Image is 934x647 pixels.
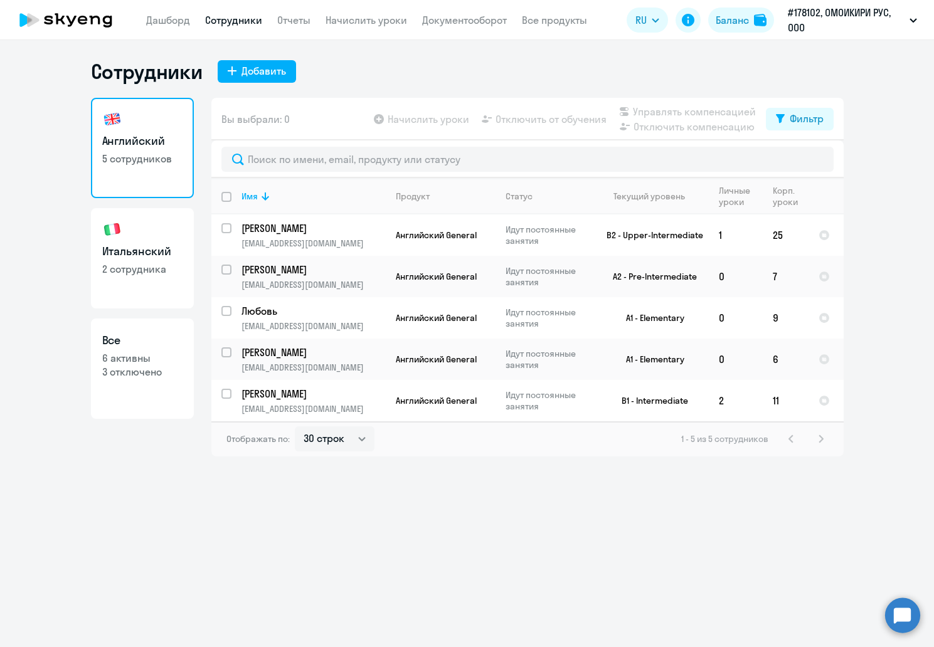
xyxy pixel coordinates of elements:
[102,109,122,129] img: english
[146,14,190,26] a: Дашборд
[102,351,183,365] p: 6 активны
[241,387,383,401] p: [PERSON_NAME]
[627,8,668,33] button: RU
[241,320,385,332] p: [EMAIL_ADDRESS][DOMAIN_NAME]
[241,345,385,359] a: [PERSON_NAME]
[91,318,194,419] a: Все6 активны3 отключено
[241,263,385,276] a: [PERSON_NAME]
[226,433,290,444] span: Отображать по:
[763,256,809,297] td: 7
[241,345,383,359] p: [PERSON_NAME]
[766,108,834,130] button: Фильтр
[506,348,592,371] p: Идут постоянные занятия
[102,133,183,149] h3: Английский
[773,185,808,208] div: Корп. уроки
[709,297,763,339] td: 0
[396,354,477,365] span: Английский General
[396,271,477,282] span: Английский General
[396,191,495,202] div: Продукт
[719,185,762,208] div: Личные уроки
[326,14,407,26] a: Начислить уроки
[763,297,809,339] td: 9
[754,14,767,26] img: balance
[763,214,809,256] td: 25
[592,214,709,256] td: B2 - Upper-Intermediate
[716,13,749,28] div: Баланс
[241,263,383,276] p: [PERSON_NAME]
[241,304,385,318] a: Любовь
[241,191,385,202] div: Имя
[241,403,385,414] p: [EMAIL_ADDRESS][DOMAIN_NAME]
[241,238,385,249] p: [EMAIL_ADDRESS][DOMAIN_NAME]
[709,214,763,256] td: 1
[763,339,809,380] td: 6
[396,312,477,323] span: Английский General
[592,256,709,297] td: A2 - Pre-Intermediate
[91,98,194,198] a: Английский5 сотрудников
[681,433,768,444] span: 1 - 5 из 5 сотрудников
[708,8,774,33] button: Балансbalance
[506,307,592,329] p: Идут постоянные занятия
[102,262,183,276] p: 2 сотрудника
[396,395,477,406] span: Английский General
[506,224,592,246] p: Идут постоянные занятия
[396,229,477,241] span: Английский General
[506,191,533,202] div: Статус
[91,208,194,308] a: Итальянский2 сотрудника
[719,185,754,208] div: Личные уроки
[506,265,592,288] p: Идут постоянные занятия
[205,14,262,26] a: Сотрудники
[241,221,383,235] p: [PERSON_NAME]
[241,221,385,235] a: [PERSON_NAME]
[592,380,709,421] td: B1 - Intermediate
[763,380,809,421] td: 11
[773,185,800,208] div: Корп. уроки
[102,219,122,239] img: italian
[506,389,592,412] p: Идут постоянные занятия
[592,297,709,339] td: A1 - Elementary
[241,387,385,401] a: [PERSON_NAME]
[709,256,763,297] td: 0
[221,147,834,172] input: Поиск по имени, email, продукту или статусу
[635,13,647,28] span: RU
[422,14,507,26] a: Документооборот
[102,243,183,260] h3: Итальянский
[241,191,258,202] div: Имя
[788,5,905,35] p: #178102, ОМОИКИРИ РУС, ООО
[91,59,203,84] h1: Сотрудники
[241,362,385,373] p: [EMAIL_ADDRESS][DOMAIN_NAME]
[241,304,383,318] p: Любовь
[277,14,310,26] a: Отчеты
[790,111,824,126] div: Фильтр
[396,191,430,202] div: Продукт
[592,339,709,380] td: A1 - Elementary
[613,191,685,202] div: Текущий уровень
[709,380,763,421] td: 2
[522,14,587,26] a: Все продукты
[221,112,290,127] span: Вы выбрали: 0
[102,152,183,166] p: 5 сотрудников
[782,5,923,35] button: #178102, ОМОИКИРИ РУС, ООО
[602,191,708,202] div: Текущий уровень
[241,63,286,78] div: Добавить
[102,365,183,379] p: 3 отключено
[506,191,592,202] div: Статус
[241,279,385,290] p: [EMAIL_ADDRESS][DOMAIN_NAME]
[709,339,763,380] td: 0
[218,60,296,83] button: Добавить
[102,332,183,349] h3: Все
